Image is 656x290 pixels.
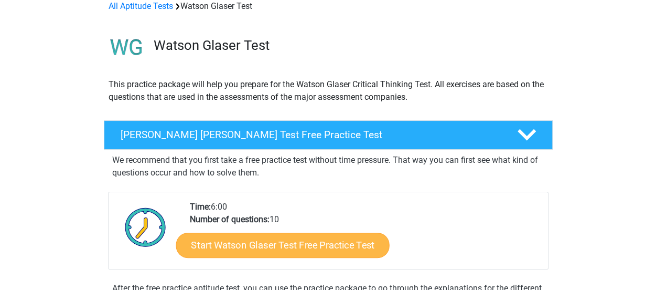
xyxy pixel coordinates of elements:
img: watson glaser test [104,25,149,70]
a: [PERSON_NAME] [PERSON_NAME] Test Free Practice Test [100,120,557,150]
h3: Watson Glaser Test [154,37,544,54]
b: Time: [190,202,211,212]
b: Number of questions: [190,214,270,224]
div: 6:00 10 [182,201,547,269]
p: We recommend that you first take a free practice test without time pressure. That way you can fir... [112,154,544,179]
a: All Aptitude Tests [109,1,173,11]
a: Start Watson Glaser Test Free Practice Test [176,233,389,258]
p: This practice package will help you prepare for the Watson Glaser Critical Thinking Test. All exe... [109,78,548,103]
img: Clock [119,201,172,253]
h4: [PERSON_NAME] [PERSON_NAME] Test Free Practice Test [121,129,500,141]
